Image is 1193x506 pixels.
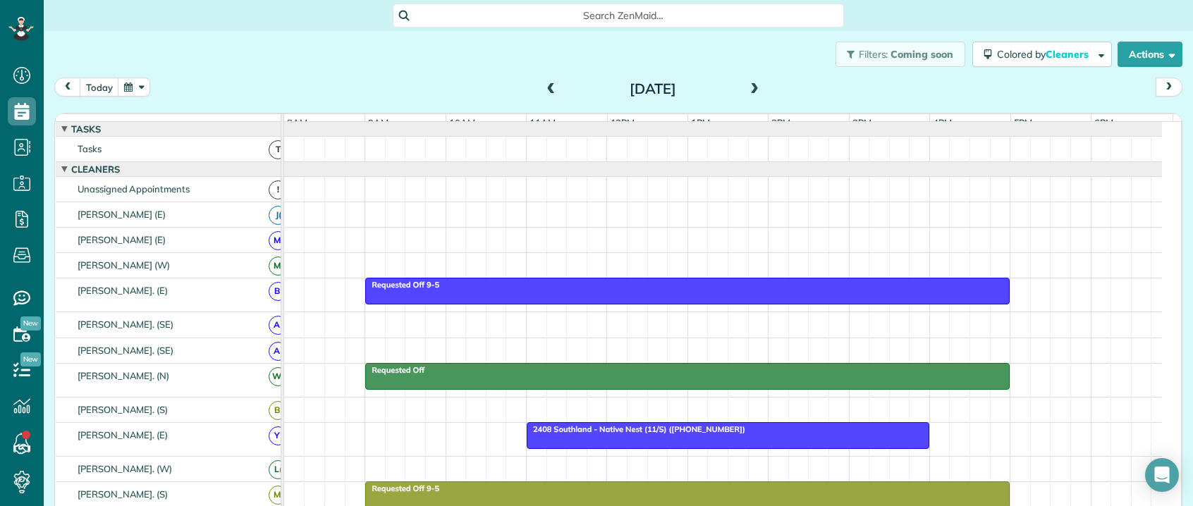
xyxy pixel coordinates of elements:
span: [PERSON_NAME]. (SE) [75,345,176,356]
span: New [20,316,41,331]
span: M( [269,257,288,276]
span: 5pm [1011,117,1036,128]
span: [PERSON_NAME] (E) [75,209,169,220]
span: [PERSON_NAME]. (SE) [75,319,176,330]
span: Colored by [997,48,1094,61]
div: Open Intercom Messenger [1145,458,1179,492]
span: Cleaners [1046,48,1091,61]
span: 2408 Southland - Native Nest (11/S) ([PHONE_NUMBER]) [526,424,746,434]
span: M( [269,231,288,250]
span: 12pm [608,117,638,128]
span: T [269,140,288,159]
span: A( [269,316,288,335]
span: 11am [527,117,558,128]
button: Actions [1118,42,1182,67]
span: J( [269,206,288,225]
span: [PERSON_NAME]. (W) [75,463,175,474]
span: 2pm [769,117,793,128]
span: 4pm [930,117,955,128]
span: Tasks [75,143,104,154]
span: [PERSON_NAME]. (S) [75,488,171,500]
span: Filters: [859,48,888,61]
span: [PERSON_NAME]. (S) [75,404,171,415]
button: Colored byCleaners [972,42,1112,67]
span: [PERSON_NAME]. (E) [75,285,171,296]
span: 8am [284,117,310,128]
span: 6pm [1091,117,1116,128]
span: 3pm [850,117,874,128]
span: Requested Off 9-5 [365,280,440,290]
span: [PERSON_NAME] (E) [75,234,169,245]
span: New [20,352,41,366]
span: ! [269,180,288,199]
span: M( [269,486,288,505]
span: W( [269,367,288,386]
button: today [80,78,119,97]
span: B( [269,282,288,301]
span: 9am [365,117,391,128]
span: B( [269,401,288,420]
span: 10am [446,117,478,128]
span: Y( [269,426,288,445]
button: prev [54,78,81,97]
span: [PERSON_NAME]. (E) [75,429,171,440]
button: next [1156,78,1182,97]
span: A( [269,342,288,361]
span: Tasks [68,123,104,135]
span: Coming soon [891,48,954,61]
span: L( [269,460,288,479]
span: Requested Off 9-5 [365,483,440,493]
span: Requested Off [365,365,425,375]
h2: [DATE] [565,81,741,97]
span: Cleaners [68,163,123,175]
span: Unassigned Appointments [75,183,192,195]
span: [PERSON_NAME]. (N) [75,370,172,381]
span: [PERSON_NAME] (W) [75,259,173,271]
span: 1pm [688,117,713,128]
